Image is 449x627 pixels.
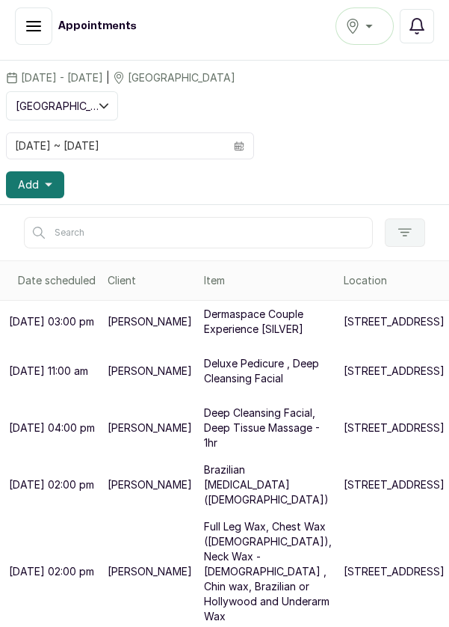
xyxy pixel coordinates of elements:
[18,273,96,288] div: Date scheduled
[344,273,445,288] div: Location
[18,177,39,192] span: Add
[6,91,118,120] button: [GEOGRAPHIC_DATA]
[9,477,94,492] p: [DATE] 02:00 pm
[204,356,332,386] p: Deluxe Pedicure , Deep Cleansing Facial
[128,70,235,85] span: [GEOGRAPHIC_DATA]
[9,420,95,435] p: [DATE] 04:00 pm
[21,70,103,85] span: [DATE] - [DATE]
[204,307,332,337] p: Dermaspace Couple Experience [SILVER]
[344,364,445,379] p: [STREET_ADDRESS]
[106,70,110,85] span: |
[108,564,192,579] p: [PERSON_NAME]
[204,273,332,288] div: Item
[9,564,94,579] p: [DATE] 02:00 pm
[16,98,99,114] span: [GEOGRAPHIC_DATA]
[204,519,332,624] p: Full Leg Wax, Chest Wax ([DEMOGRAPHIC_DATA]), Neck Wax - [DEMOGRAPHIC_DATA] , Chin wax, Brazilian...
[234,141,244,151] svg: calendar
[6,171,64,198] button: Add
[108,420,192,435] p: [PERSON_NAME]
[344,564,445,579] p: [STREET_ADDRESS]
[344,314,445,329] p: [STREET_ADDRESS]
[9,364,88,379] p: [DATE] 11:00 am
[9,314,94,329] p: [DATE] 03:00 pm
[204,406,332,450] p: Deep Cleansing Facial, Deep Tissue Massage - 1hr
[24,217,373,248] input: Search
[58,19,137,34] h1: Appointments
[7,133,225,159] input: Select date
[204,462,332,507] p: Brazilian [MEDICAL_DATA] ([DEMOGRAPHIC_DATA])
[108,477,192,492] p: [PERSON_NAME]
[108,273,192,288] div: Client
[108,364,192,379] p: [PERSON_NAME]
[108,314,192,329] p: [PERSON_NAME]
[344,420,445,435] p: [STREET_ADDRESS]
[344,477,445,492] p: [STREET_ADDRESS]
